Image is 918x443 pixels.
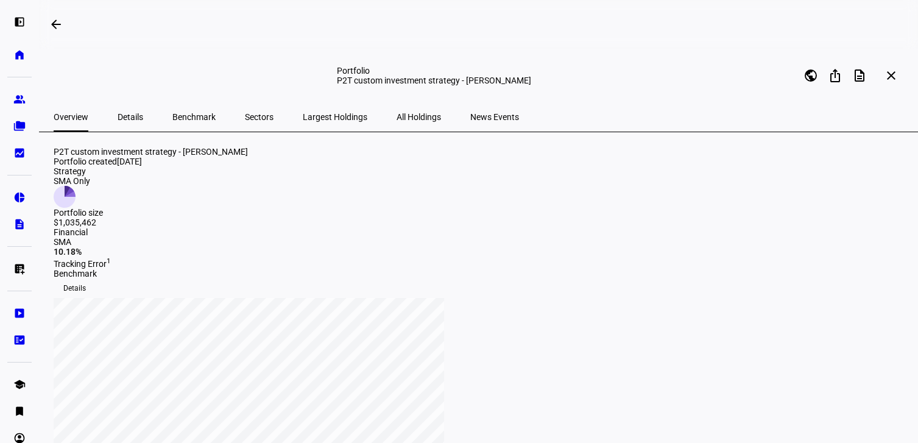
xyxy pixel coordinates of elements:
[54,247,907,257] div: 10.18%
[13,120,26,132] eth-mat-symbol: folder_copy
[172,113,216,121] span: Benchmark
[397,113,441,121] span: All Holdings
[337,76,620,85] div: P2T custom investment strategy - [PERSON_NAME]
[54,269,907,278] div: Benchmark
[118,113,143,121] span: Details
[303,113,367,121] span: Largest Holdings
[7,114,32,138] a: folder_copy
[828,68,842,83] mat-icon: ios_share
[13,49,26,61] eth-mat-symbol: home
[7,212,32,236] a: description
[7,328,32,352] a: fact_check
[13,405,26,417] eth-mat-symbol: bookmark
[54,166,103,176] div: Strategy
[54,259,111,269] span: Tracking Error
[54,176,103,186] div: SMA Only
[7,185,32,210] a: pie_chart
[13,307,26,319] eth-mat-symbol: slideshow
[54,113,88,121] span: Overview
[54,157,907,166] div: Portfolio created
[7,87,32,112] a: group
[803,68,818,83] mat-icon: public
[54,237,907,247] div: SMA
[54,227,907,237] div: Financial
[49,17,63,32] mat-icon: arrow_backwards
[13,263,26,275] eth-mat-symbol: list_alt_add
[54,278,96,298] button: Details
[852,68,867,83] mat-icon: description
[7,43,32,67] a: home
[337,66,620,76] div: Portfolio
[54,147,907,157] div: P2T custom investment strategy - [PERSON_NAME]
[245,113,274,121] span: Sectors
[117,157,142,166] span: [DATE]
[13,16,26,28] eth-mat-symbol: left_panel_open
[884,68,899,83] mat-icon: close
[7,141,32,165] a: bid_landscape
[107,257,111,265] sup: 1
[54,208,103,218] div: Portfolio size
[63,278,86,298] span: Details
[13,191,26,204] eth-mat-symbol: pie_chart
[13,93,26,105] eth-mat-symbol: group
[13,334,26,346] eth-mat-symbol: fact_check
[54,218,103,227] div: $1,035,462
[13,147,26,159] eth-mat-symbol: bid_landscape
[13,378,26,391] eth-mat-symbol: school
[7,301,32,325] a: slideshow
[470,113,519,121] span: News Events
[13,218,26,230] eth-mat-symbol: description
